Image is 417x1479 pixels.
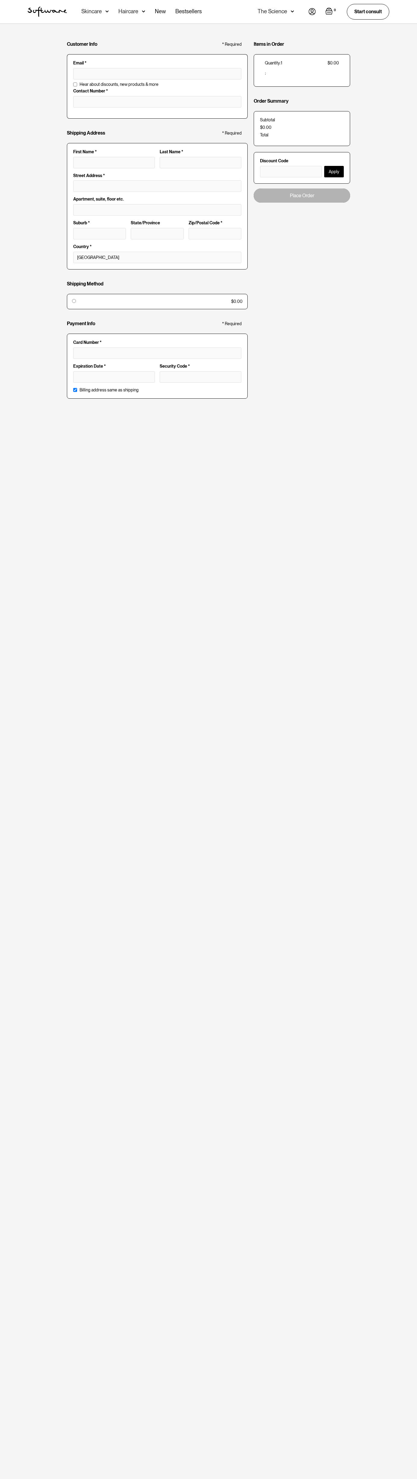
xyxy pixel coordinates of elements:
[328,61,339,66] div: $0.00
[325,8,337,16] a: Open cart
[160,149,241,154] label: Last Name *
[81,8,102,14] div: Skincare
[73,364,155,369] label: Expiration Date *
[105,8,109,14] img: arrow down
[73,197,241,202] label: Apartment, suite, floor etc.
[73,244,241,249] label: Country *
[324,166,344,177] button: Apply Discount
[73,61,241,66] label: Email *
[131,220,183,226] label: State/Province
[254,41,284,47] h4: Items in Order
[73,220,126,226] label: Suburb *
[260,117,275,123] div: Subtotal
[67,41,97,47] h4: Customer Info
[73,173,241,178] label: Street Address *
[73,89,241,94] label: Contact Number *
[160,364,241,369] label: Security Code *
[260,158,344,163] label: Discount Code
[142,8,145,14] img: arrow down
[222,131,242,136] div: * Required
[118,8,138,14] div: Haircare
[254,98,289,104] h4: Order Summary
[189,220,241,226] label: Zip/Postal Code *
[281,61,282,66] div: 1
[265,61,281,66] div: Quantity:
[72,299,76,303] input: $0.00
[333,8,337,13] div: 0
[67,321,95,326] h4: Payment Info
[260,132,268,138] div: Total
[67,130,105,136] h4: Shipping Address
[73,149,155,154] label: First Name *
[260,125,271,130] div: $0.00
[258,8,287,14] div: The Science
[222,321,242,326] div: * Required
[347,4,389,19] a: Start consult
[231,299,243,304] div: $0.00
[67,281,103,287] h4: Shipping Method
[28,7,67,17] img: Software Logo
[80,82,158,87] span: Hear about discounts, new products & more
[73,83,77,86] input: Hear about discounts, new products & more
[80,388,139,393] label: Billing address same as shipping
[222,42,242,47] div: * Required
[73,340,241,345] label: Card Number *
[265,70,266,76] span: :
[291,8,294,14] img: arrow down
